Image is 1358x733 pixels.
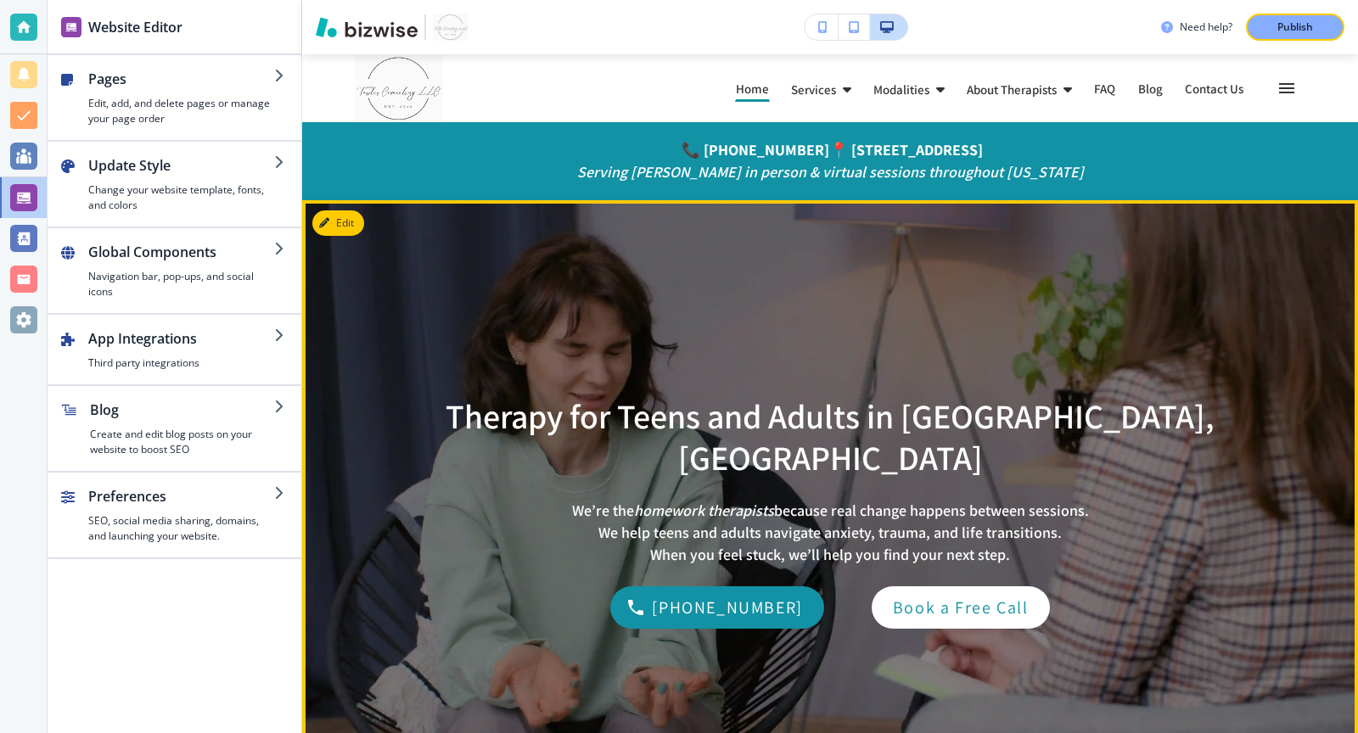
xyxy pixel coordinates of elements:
[634,501,774,520] em: homework therapists
[572,500,1089,522] p: We’re the because real change happens between sessions.
[88,242,274,262] h2: Global Components
[48,473,301,557] button: PreferencesSEO, social media sharing, domains, and launching your website.
[1138,82,1163,95] p: Blog
[312,210,364,236] button: Edit
[966,75,1093,102] div: About Therapists
[577,162,1084,182] em: Serving [PERSON_NAME] in person & virtual sessions throughout [US_STATE]
[572,522,1089,544] p: We help teens and adults navigate anxiety, trauma, and life transitions.
[572,544,1089,566] p: When you feel stuck, we’ll help you find your next step.
[90,400,274,420] h2: Blog
[48,228,301,313] button: Global ComponentsNavigation bar, pop-ups, and social icons
[1277,20,1313,35] p: Publish
[1094,82,1116,95] p: FAQ
[967,83,1057,96] p: About Therapists
[790,75,873,102] div: Services
[88,328,274,349] h2: App Integrations
[1246,14,1344,41] button: Publish
[90,427,274,457] h4: Create and edit blog posts on your website to boost SEO
[316,17,418,37] img: Bizwise Logo
[48,315,301,384] button: App IntegrationsThird party integrations
[88,17,182,37] h2: Website Editor
[652,594,802,621] p: [PHONE_NUMBER]
[610,586,823,629] a: [PHONE_NUMBER]
[48,386,301,471] button: BlogCreate and edit blog posts on your website to boost SEO
[355,54,609,122] img: Towler Counseling LLC
[851,140,983,159] a: [STREET_ADDRESS]
[88,486,274,506] h2: Preferences
[355,395,1305,479] p: Therapy for Teens and Adults in [GEOGRAPHIC_DATA], [GEOGRAPHIC_DATA]
[1185,82,1247,95] p: Contact Us
[873,75,966,102] div: Modalities
[88,355,274,371] h4: Third party integrations
[577,139,1084,161] p: 📞 📍
[1180,20,1232,35] h3: Need help?
[88,269,274,299] h4: Navigation bar, pop-ups, and social icons
[791,83,836,96] p: Services
[704,140,829,159] a: [PHONE_NUMBER]
[61,17,81,37] img: editor icon
[88,96,274,126] h4: Edit, add, and delete pages or manage your page order
[736,82,769,95] p: Home
[872,586,1050,629] a: Book a Free Call
[88,155,274,176] h2: Update Style
[48,142,301,227] button: Update StyleChange your website template, fonts, and colors
[873,83,929,96] p: Modalities
[433,14,469,41] img: Your Logo
[610,586,823,629] div: (770) 800-7362
[1268,70,1305,107] button: Toggle hamburger navigation menu
[88,182,274,213] h4: Change your website template, fonts, and colors
[88,513,274,544] h4: SEO, social media sharing, domains, and launching your website.
[88,69,274,89] h2: Pages
[893,594,1029,621] p: Book a Free Call
[48,55,301,140] button: PagesEdit, add, and delete pages or manage your page order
